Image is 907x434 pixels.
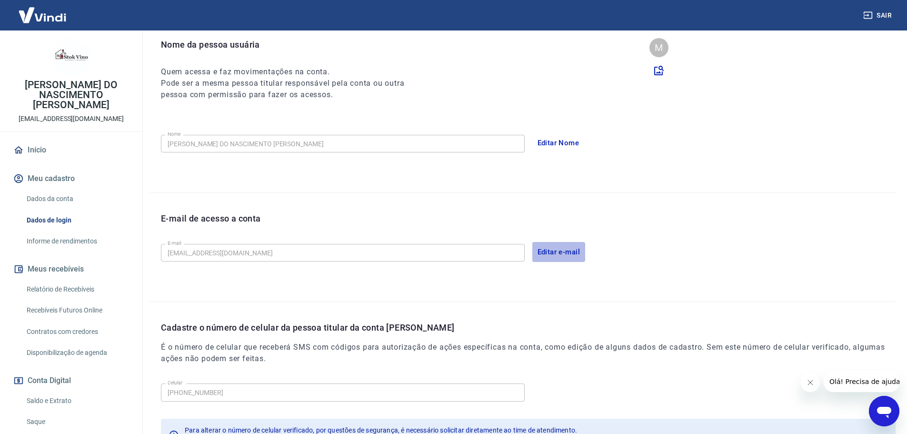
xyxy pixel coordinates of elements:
label: E-mail [168,240,181,247]
a: Dados da conta [23,189,131,209]
h6: É o número de celular que receberá SMS com códigos para autorização de ações específicas na conta... [161,342,896,364]
a: Disponibilização de agenda [23,343,131,363]
span: Para alterar o número de celular verificado, por questões de segurança, é necessário solicitar di... [185,426,577,434]
a: Dados de login [23,211,131,230]
a: Saque [23,412,131,432]
div: M [649,38,668,57]
a: Informe de rendimentos [23,232,131,251]
a: Início [11,140,131,161]
span: Olá! Precisa de ajuda? [6,7,80,14]
button: Meu cadastro [11,168,131,189]
p: Nome da pessoa usuária [161,38,422,51]
button: Editar Nome [532,133,585,153]
p: Cadastre o número de celular da pessoa titular da conta [PERSON_NAME] [161,321,896,334]
a: Contratos com credores [23,322,131,342]
button: Meus recebíveis [11,259,131,280]
a: Saldo e Extrato [23,391,131,411]
label: Nome [168,131,181,138]
h6: Quem acessa e faz movimentações na conta. [161,66,422,78]
button: Sair [861,7,896,24]
img: 873a09e4-ab00-40f6-ad2d-18afbdf7e27f.jpeg [52,38,90,76]
img: Vindi [11,0,73,30]
p: [PERSON_NAME] DO NASCIMENTO [PERSON_NAME] [8,80,135,110]
h6: Pode ser a mesma pessoa titular responsável pela conta ou outra pessoa com permissão para fazer o... [161,78,422,101]
iframe: Mensagem da empresa [824,371,899,392]
a: Relatório de Recebíveis [23,280,131,299]
a: Recebíveis Futuros Online [23,301,131,320]
button: Editar e-mail [532,242,586,262]
label: Celular [168,379,183,386]
button: Conta Digital [11,370,131,391]
iframe: Botão para abrir a janela de mensagens [869,396,899,426]
iframe: Fechar mensagem [801,373,820,392]
p: [EMAIL_ADDRESS][DOMAIN_NAME] [19,114,124,124]
p: E-mail de acesso a conta [161,212,261,225]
